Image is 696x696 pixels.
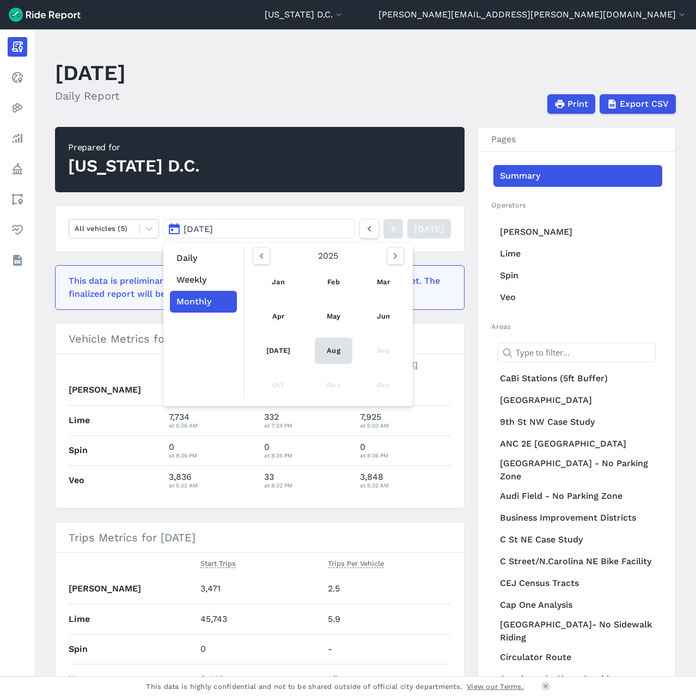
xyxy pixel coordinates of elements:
[365,269,402,295] a: Mar
[328,557,384,570] button: Trips Per Vehicle
[323,574,451,604] td: 2.5
[170,247,237,269] button: Daily
[493,165,662,187] a: Summary
[254,372,302,398] div: Oct
[56,522,464,553] h3: Trips Metrics for [DATE]
[493,368,662,389] a: CaBi Stations (5ft Buffer)
[315,372,352,398] div: Nov
[493,594,662,616] a: Cap One Analysis
[55,58,126,88] h1: [DATE]
[69,465,164,495] th: Veo
[493,485,662,507] a: Audi Field - No Parking Zone
[493,529,662,551] a: C St NE Case Study
[8,98,27,118] a: Heatmaps
[264,480,351,490] div: at 8:32 PM
[69,375,164,405] th: [PERSON_NAME]
[196,634,323,664] td: 0
[567,97,588,111] span: Print
[9,8,81,22] img: Ride Report
[493,433,662,455] a: ANC 2E [GEOGRAPHIC_DATA]
[467,681,524,692] a: View our Terms.
[196,604,323,634] td: 45,743
[264,471,351,490] div: 33
[493,668,662,690] a: Consistently Clean Corridors
[493,646,662,668] a: Circulator Route
[493,455,662,485] a: [GEOGRAPHIC_DATA] - No Parking Zone
[265,8,344,21] button: [US_STATE] D.C.
[69,574,196,604] th: [PERSON_NAME]
[493,265,662,286] a: Spin
[8,159,27,179] a: Policy
[184,224,213,234] span: [DATE]
[56,323,464,354] h3: Vehicle Metrics for [DATE]
[360,420,451,430] div: at 5:03 AM
[254,338,302,364] a: [DATE]
[620,97,669,111] span: Export CSV
[493,243,662,265] a: Lime
[360,471,451,490] div: 3,848
[169,411,256,430] div: 7,734
[407,219,451,239] a: [DATE]
[493,572,662,594] a: CEJ Census Tracts
[360,450,451,460] div: at 8:36 PM
[170,291,237,313] button: Monthly
[264,441,351,460] div: 0
[68,141,199,154] div: Prepared for
[491,321,662,332] h2: Areas
[547,94,595,114] button: Print
[493,551,662,572] a: C Street/N.Carolina NE Bike Facility
[360,411,451,430] div: 7,925
[365,338,402,364] div: Sep
[169,450,256,460] div: at 8:36 PM
[8,129,27,148] a: Analyze
[264,411,351,430] div: 332
[69,634,196,664] th: Spin
[8,68,27,87] a: Realtime
[196,574,323,604] td: 3,471
[360,441,451,460] div: 0
[8,220,27,240] a: Health
[169,480,256,490] div: at 5:32 AM
[493,411,662,433] a: 9th St NW Case Study
[491,200,662,210] h2: Operators
[493,286,662,308] a: Veo
[315,338,352,364] a: Aug
[493,389,662,411] a: [GEOGRAPHIC_DATA]
[365,303,402,329] a: Jun
[315,303,352,329] a: May
[170,269,237,291] button: Weekly
[365,372,402,398] div: Dec
[163,219,355,239] button: [DATE]
[315,269,352,295] a: Feb
[200,557,236,568] span: Start Trips
[493,616,662,646] a: [GEOGRAPHIC_DATA]- No Sidewalk Riding
[378,8,687,21] button: [PERSON_NAME][EMAIL_ADDRESS][PERSON_NAME][DOMAIN_NAME]
[493,221,662,243] a: [PERSON_NAME]
[254,269,302,295] a: Jan
[69,405,164,435] th: Lime
[328,557,384,568] span: Trips Per Vehicle
[55,88,126,104] h2: Daily Report
[69,604,196,634] th: Lime
[493,507,662,529] a: Business Improvement Districts
[8,190,27,209] a: Areas
[69,664,196,694] th: Veo
[600,94,676,114] button: Export CSV
[8,37,27,57] a: Report
[8,251,27,270] a: Datasets
[264,450,351,460] div: at 8:36 PM
[169,471,256,490] div: 3,836
[323,664,451,694] td: 1.7
[68,154,199,178] div: [US_STATE] D.C.
[169,441,256,460] div: 0
[478,127,675,152] h3: Pages
[360,480,451,490] div: at 5:32 AM
[69,435,164,465] th: Spin
[169,420,256,430] div: at 5:36 AM
[323,604,451,634] td: 5.9
[498,343,656,362] input: Type to filter...
[196,664,323,694] td: 6,449
[264,420,351,430] div: at 7:24 PM
[200,557,236,570] button: Start Trips
[323,634,451,664] td: -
